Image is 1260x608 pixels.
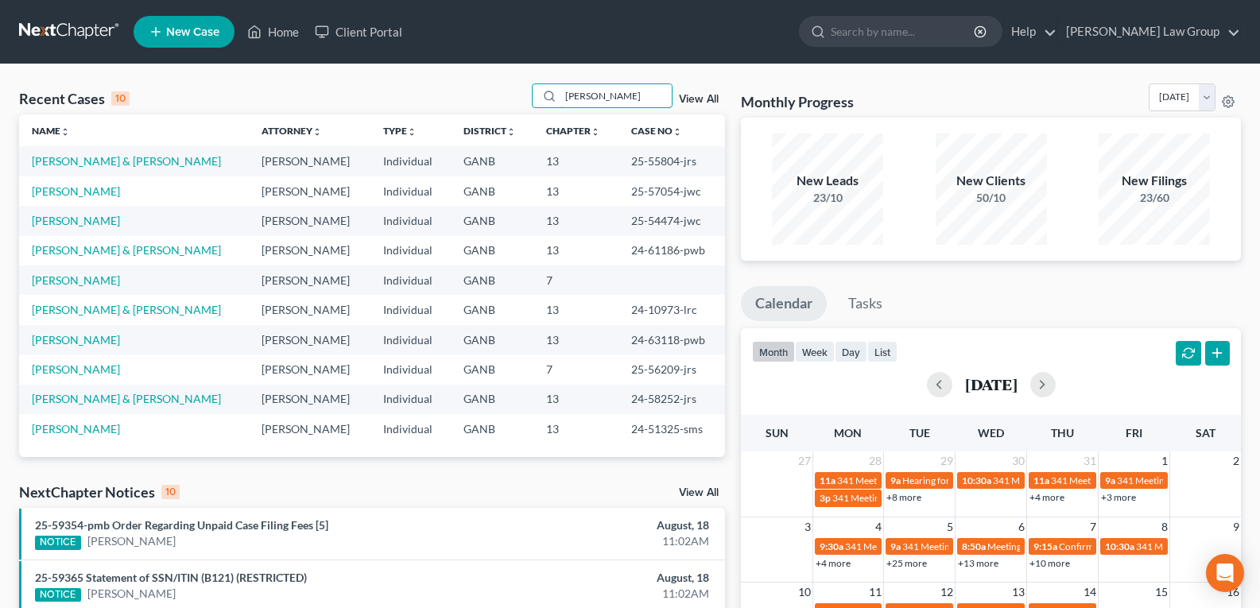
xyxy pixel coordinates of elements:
td: Individual [370,385,451,414]
td: 7 [533,354,618,384]
td: Individual [370,206,451,235]
span: 341 Meeting for [PERSON_NAME] & [PERSON_NAME] [993,474,1220,486]
a: [PERSON_NAME] [32,184,120,198]
a: Client Portal [307,17,410,46]
td: GANB [451,354,534,384]
span: 29 [939,451,955,471]
a: 25-59365 Statement of SSN/ITIN (B121) (RESTRICTED) [35,571,307,584]
td: 24-61186-pwb [618,236,725,265]
td: Individual [370,236,451,265]
input: Search by name... [831,17,976,46]
td: [PERSON_NAME] [249,325,370,354]
td: GANB [451,206,534,235]
td: Individual [370,176,451,206]
td: 13 [533,236,618,265]
td: [PERSON_NAME] [249,236,370,265]
span: Meeting for [PERSON_NAME] [987,540,1112,552]
a: View All [679,487,719,498]
a: +3 more [1101,491,1136,503]
span: 3p [820,492,831,504]
span: 11a [1033,474,1049,486]
td: 13 [533,206,618,235]
h2: [DATE] [965,376,1018,393]
td: 25-54474-jwc [618,206,725,235]
a: +25 more [886,557,927,569]
td: 25-55804-jrs [618,146,725,176]
span: 5 [945,517,955,536]
div: NextChapter Notices [19,482,180,502]
td: 25-57054-jwc [618,176,725,206]
a: [PERSON_NAME] [87,533,176,549]
a: [PERSON_NAME] [32,273,120,287]
a: Help [1003,17,1056,46]
span: 3 [803,517,812,536]
button: month [752,341,795,362]
span: Sat [1196,426,1215,440]
h3: Monthly Progress [741,92,854,111]
a: Nameunfold_more [32,125,70,137]
td: Individual [370,354,451,384]
button: day [835,341,867,362]
div: 23/10 [772,190,883,206]
td: [PERSON_NAME] [249,176,370,206]
span: 2 [1231,451,1241,471]
a: +13 more [958,557,998,569]
span: 11a [820,474,835,486]
span: Hearing for [PERSON_NAME] [902,474,1026,486]
td: [PERSON_NAME] [249,354,370,384]
div: Recent Cases [19,89,130,108]
span: 27 [797,451,812,471]
td: 13 [533,325,618,354]
a: [PERSON_NAME] & [PERSON_NAME] [32,303,221,316]
div: 23/60 [1099,190,1210,206]
a: +4 more [1029,491,1064,503]
i: unfold_more [591,127,600,137]
a: [PERSON_NAME] & [PERSON_NAME] [32,154,221,168]
span: 9:30a [820,540,843,552]
a: [PERSON_NAME] [87,586,176,602]
span: 6 [1017,517,1026,536]
i: unfold_more [673,127,682,137]
span: 9a [890,474,901,486]
a: Tasks [834,286,897,321]
td: [PERSON_NAME] [249,206,370,235]
td: 24-10973-lrc [618,295,725,324]
td: 25-56209-jrs [618,354,725,384]
span: 28 [867,451,883,471]
a: Attorneyunfold_more [262,125,322,137]
span: 341 Meeting for [PERSON_NAME] [837,474,980,486]
span: 10:30a [962,474,991,486]
a: [PERSON_NAME] & [PERSON_NAME] [32,392,221,405]
div: August, 18 [495,517,709,533]
td: 24-58252-jrs [618,385,725,414]
div: 11:02AM [495,586,709,602]
button: list [867,341,898,362]
span: 11 [867,583,883,602]
span: Sun [766,426,789,440]
td: GANB [451,146,534,176]
a: +10 more [1029,557,1070,569]
td: 13 [533,385,618,414]
a: Home [239,17,307,46]
span: 7 [1088,517,1098,536]
td: [PERSON_NAME] [249,295,370,324]
div: 50/10 [936,190,1047,206]
span: 9:15a [1033,540,1057,552]
td: 13 [533,176,618,206]
div: August, 18 [495,570,709,586]
span: Thu [1051,426,1074,440]
span: 14 [1082,583,1098,602]
td: 13 [533,295,618,324]
span: 8:50a [962,540,986,552]
td: GANB [451,325,534,354]
div: Open Intercom Messenger [1206,554,1244,592]
td: [PERSON_NAME] [249,414,370,443]
td: 13 [533,414,618,443]
button: week [795,341,835,362]
span: 1 [1160,451,1169,471]
div: 10 [161,485,180,499]
td: 24-63118-pwb [618,325,725,354]
i: unfold_more [407,127,417,137]
a: Chapterunfold_more [546,125,600,137]
i: unfold_more [60,127,70,137]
